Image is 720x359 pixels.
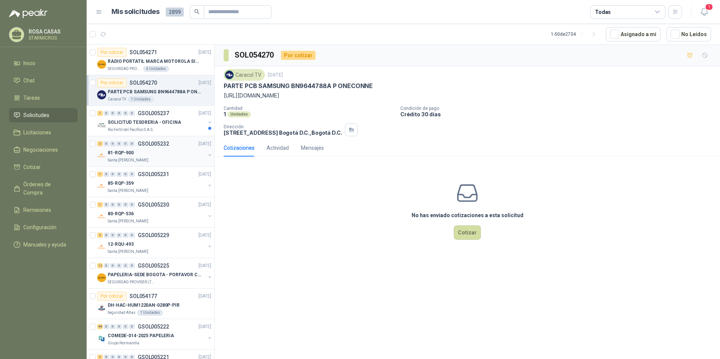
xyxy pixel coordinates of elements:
[104,141,109,146] div: 0
[108,241,134,248] p: 12-RQU-493
[194,9,200,14] span: search
[97,231,213,255] a: 2 0 0 0 0 0 GSOL005229[DATE] Company Logo12-RQU-493Santa [PERSON_NAME]
[111,6,160,17] h1: Mis solicitudes
[97,109,213,133] a: 1 0 0 0 0 0 GSOL005237[DATE] Company LogoSOLICITUD TESORERIA - OFICINARio Fertil del Pacífico S.A.S.
[108,310,136,316] p: Seguridad Atlas
[23,59,35,67] span: Inicio
[123,263,128,268] div: 0
[9,125,78,140] a: Licitaciones
[97,151,106,160] img: Company Logo
[87,45,214,75] a: Por cotizarSOL054271[DATE] Company LogoRADIO PORTATIL MARCA MOTOROLA SIN PANTALLA CON GPS, INCLUY...
[301,144,324,152] div: Mensajes
[29,36,76,40] p: STARMICROS
[87,75,214,106] a: Por cotizarSOL054270[DATE] Company LogoPARTE PCB SAMSUNG BN9644788A P ONECONNECaracol TV1 Unidades
[281,51,316,60] div: Por cotizar
[97,172,103,177] div: 1
[97,273,106,282] img: Company Logo
[454,225,481,240] button: Cotizar
[224,82,373,90] p: PARTE PCB SAMSUNG BN9644788A P ONECONNE
[9,73,78,88] a: Chat
[138,324,169,329] p: GSOL005222
[116,141,122,146] div: 0
[23,76,35,85] span: Chat
[225,71,233,79] img: Company Logo
[198,49,211,56] p: [DATE]
[104,172,109,177] div: 0
[97,60,106,69] img: Company Logo
[110,324,116,329] div: 0
[705,3,713,11] span: 1
[130,294,157,299] p: SOL054177
[108,271,201,278] p: PAPELERIA-SEDE BOGOTA - PORFAVOR CTZ COMPLETO
[198,201,211,208] p: [DATE]
[138,111,169,116] p: GSOL005237
[9,91,78,105] a: Tareas
[129,141,135,146] div: 0
[108,279,155,285] p: SEGURIDAD PROVISER LTDA
[697,5,711,19] button: 1
[108,249,148,255] p: Santa [PERSON_NAME]
[9,108,78,122] a: Solicitudes
[224,106,394,111] p: Cantidad
[23,146,58,154] span: Negociaciones
[23,240,66,249] span: Manuales y ayuda
[123,111,128,116] div: 0
[23,128,51,137] span: Licitaciones
[108,66,142,72] p: SEGURIDAD PROVISER LTDA
[97,261,213,285] a: 12 0 0 0 0 0 GSOL005225[DATE] Company LogoPAPELERIA-SEDE BOGOTA - PORFAVOR CTZ COMPLETOSEGURIDAD ...
[97,233,103,238] div: 2
[116,172,122,177] div: 0
[128,96,154,102] div: 1 Unidades
[412,211,523,219] h3: No has enviado cotizaciones a esta solicitud
[224,69,265,81] div: Caracol TV
[97,263,103,268] div: 12
[130,50,157,55] p: SOL054271
[110,233,116,238] div: 0
[87,289,214,319] a: Por cotizarSOL054177[DATE] Company LogoDH-HAC-HUM1220AN-0280P-PIRSeguridad Atlas1 Unidades
[108,302,180,309] p: DH-HAC-HUM1220AN-0280P-PIR
[129,263,135,268] div: 0
[97,292,127,301] div: Por cotizar
[97,182,106,191] img: Company Logo
[198,232,211,239] p: [DATE]
[97,48,127,57] div: Por cotizar
[123,324,128,329] div: 0
[97,243,106,252] img: Company Logo
[137,310,163,316] div: 1 Unidades
[108,180,134,187] p: 85-RQP-359
[224,124,342,129] p: Dirección
[606,27,661,41] button: Asignado a mi
[138,172,169,177] p: GSOL005231
[198,171,211,178] p: [DATE]
[97,111,103,116] div: 1
[108,127,154,133] p: Rio Fertil del Pacífico S.A.S.
[110,263,116,268] div: 0
[123,141,128,146] div: 0
[9,9,47,18] img: Logo peakr
[9,143,78,157] a: Negociaciones
[116,324,122,329] div: 0
[138,263,169,268] p: GSOL005225
[123,172,128,177] div: 0
[116,263,122,268] div: 0
[198,293,211,300] p: [DATE]
[123,233,128,238] div: 0
[129,324,135,329] div: 0
[138,141,169,146] p: GSOL005232
[224,129,342,136] p: [STREET_ADDRESS] Bogotá D.C. , Bogotá D.C.
[129,111,135,116] div: 0
[198,79,211,87] p: [DATE]
[23,223,56,231] span: Configuración
[97,324,103,329] div: 88
[97,141,103,146] div: 2
[23,94,40,102] span: Tareas
[23,163,41,171] span: Cotizar
[400,106,717,111] p: Condición de pago
[595,8,611,16] div: Todas
[130,80,157,85] p: SOL054270
[108,96,126,102] p: Caracol TV
[97,121,106,130] img: Company Logo
[129,172,135,177] div: 0
[9,220,78,234] a: Configuración
[9,177,78,200] a: Órdenes de Compra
